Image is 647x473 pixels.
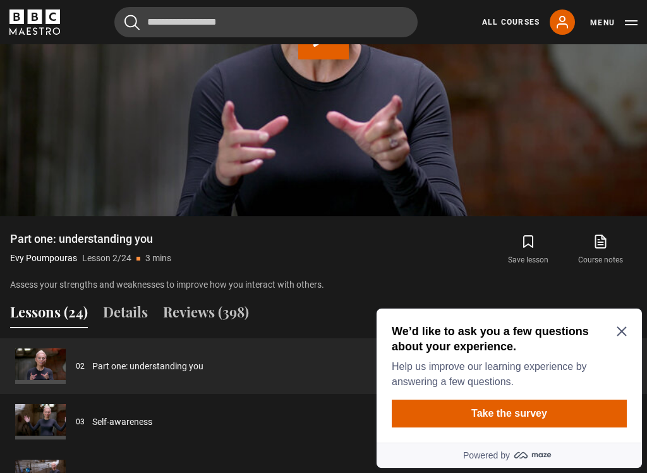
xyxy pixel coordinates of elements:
[163,302,249,328] button: Reviews (398)
[245,24,255,34] button: Close Maze Prompt
[20,21,250,52] h2: We’d like to ask you a few questions about your experience.
[9,9,60,35] svg: BBC Maestro
[590,16,638,29] button: Toggle navigation
[492,231,564,268] button: Save lesson
[10,278,637,292] p: Assess your strengths and weaknesses to improve how you interact with others.
[10,302,88,328] button: Lessons (24)
[5,140,270,166] a: Powered by maze
[20,57,250,87] p: Help us improve our learning experience by answering a few questions.
[92,415,152,429] a: Self-awareness
[5,6,270,166] div: Optional study invitation
[482,16,540,28] a: All Courses
[20,97,255,125] button: Take the survey
[10,252,77,265] p: Evy Poumpouras
[114,7,418,37] input: Search
[145,252,171,265] p: 3 mins
[565,231,637,268] a: Course notes
[10,231,171,247] h1: Part one: understanding you
[103,302,148,328] button: Details
[124,15,140,30] button: Submit the search query
[92,360,203,373] a: Part one: understanding you
[82,252,131,265] p: Lesson 2/24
